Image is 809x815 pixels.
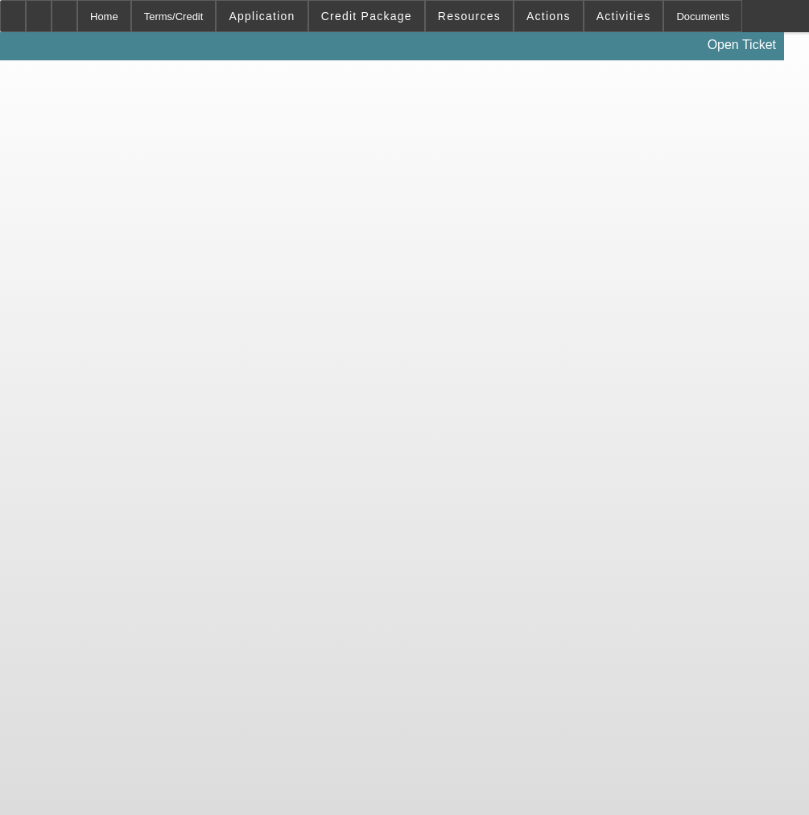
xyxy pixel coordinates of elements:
[596,10,651,23] span: Activities
[321,10,412,23] span: Credit Package
[701,31,782,59] a: Open Ticket
[526,10,571,23] span: Actions
[217,1,307,31] button: Application
[229,10,295,23] span: Application
[584,1,663,31] button: Activities
[438,10,501,23] span: Resources
[309,1,424,31] button: Credit Package
[426,1,513,31] button: Resources
[514,1,583,31] button: Actions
